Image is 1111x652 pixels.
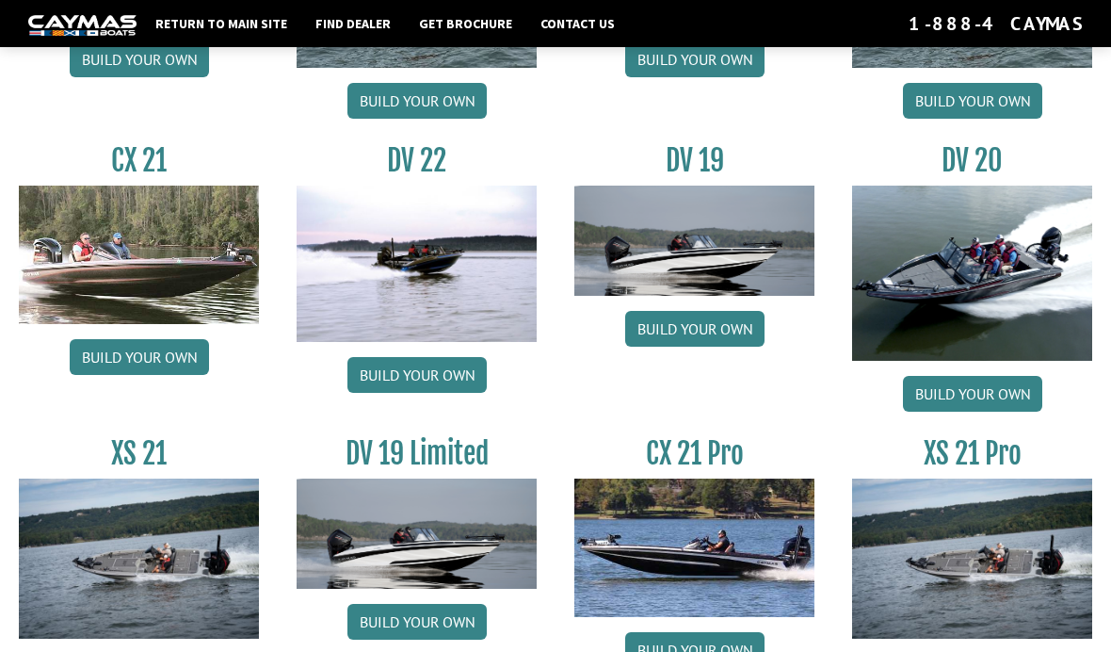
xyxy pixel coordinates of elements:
a: Build your own [903,376,1042,412]
img: CX21_thumb.jpg [19,186,259,324]
a: Contact Us [531,11,624,36]
img: DV22_original_motor_cropped_for_caymas_connect.jpg [297,186,537,342]
img: XS_21_thumbnail.jpg [852,479,1092,639]
a: Build your own [347,357,487,393]
a: Build your own [903,83,1042,119]
a: Build your own [347,604,487,640]
h3: XS 21 Pro [852,436,1092,471]
h3: CX 21 Pro [574,436,814,471]
img: XS_21_thumbnail.jpg [19,479,259,639]
a: Build your own [70,339,209,375]
a: Get Brochure [410,11,522,36]
h3: DV 19 [574,143,814,178]
h3: DV 22 [297,143,537,178]
a: Build your own [625,311,765,347]
img: white-logo-c9c8dbefe5ff5ceceb0f0178aa75bf4bb51f6bca0971e226c86eb53dfe498488.png [28,15,137,35]
a: Build your own [70,41,209,77]
a: Find Dealer [306,11,400,36]
a: Build your own [625,41,765,77]
img: dv-19-ban_from_website_for_caymas_connect.png [297,479,537,589]
h3: DV 19 Limited [297,436,537,471]
img: DV_20_from_website_for_caymas_connect.png [852,186,1092,361]
a: Build your own [347,83,487,119]
h3: CX 21 [19,143,259,178]
img: dv-19-ban_from_website_for_caymas_connect.png [574,186,814,296]
img: CX-21Pro_thumbnail.jpg [574,479,814,617]
div: 1-888-4CAYMAS [909,11,1083,36]
a: Return to main site [146,11,297,36]
h3: XS 21 [19,436,259,471]
h3: DV 20 [852,143,1092,178]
